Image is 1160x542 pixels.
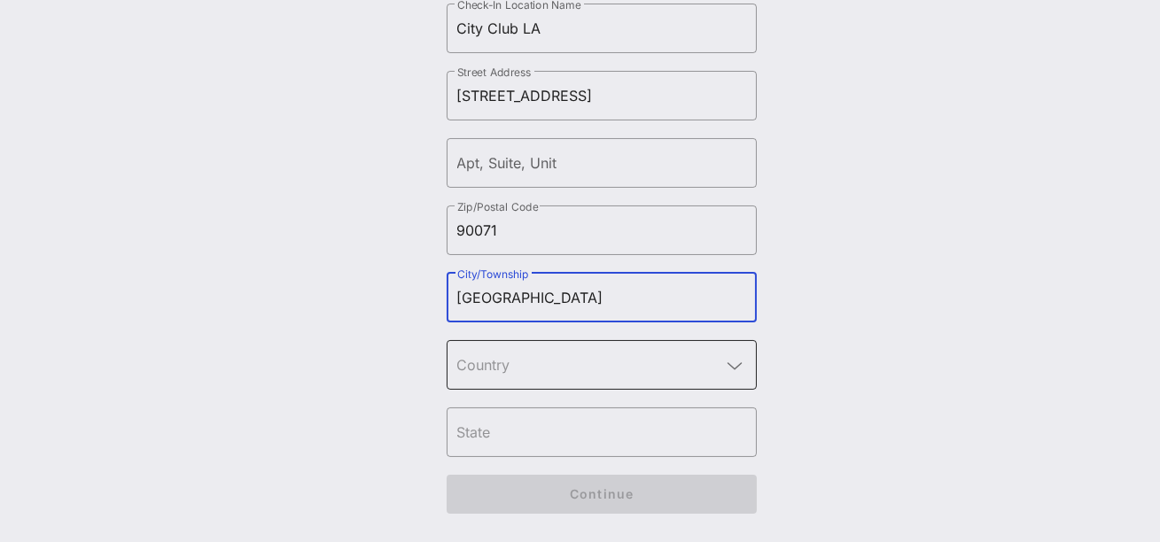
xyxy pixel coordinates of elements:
input: State [457,418,746,446]
label: Street Address [457,66,531,79]
label: City/Township [457,267,528,281]
label: Zip/Postal Code [457,200,539,213]
input: Country [457,351,721,379]
input: City/Township [457,283,746,312]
